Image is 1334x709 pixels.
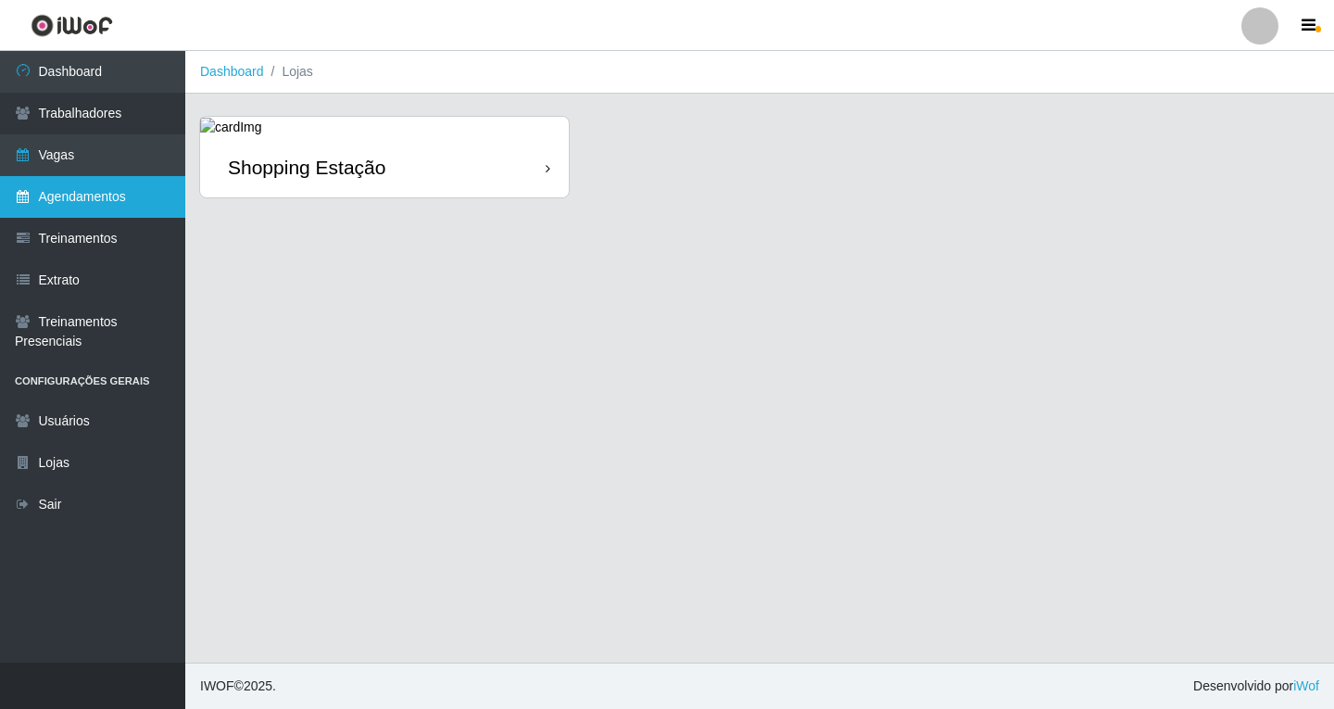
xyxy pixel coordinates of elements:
[200,117,569,197] a: Shopping Estação
[200,118,262,137] img: cardImg
[264,62,313,82] li: Lojas
[200,678,234,693] span: IWOF
[200,677,276,696] span: © 2025 .
[1293,678,1319,693] a: iWof
[228,156,385,179] div: Shopping Estação
[1193,677,1319,696] span: Desenvolvido por
[185,51,1334,94] nav: breadcrumb
[200,64,264,79] a: Dashboard
[31,14,113,37] img: CoreUI Logo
